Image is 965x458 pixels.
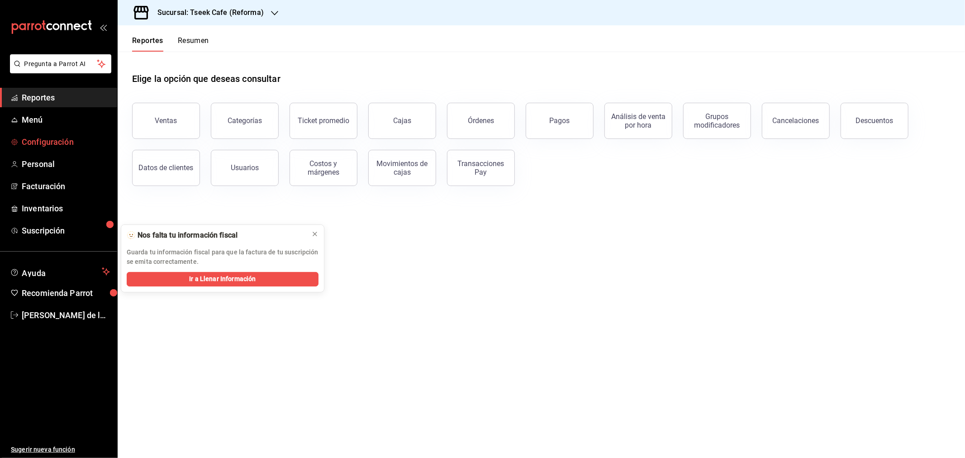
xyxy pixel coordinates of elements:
[526,103,594,139] button: Pagos
[127,230,304,240] div: 🫥 Nos falta tu información fiscal
[22,158,110,170] span: Personal
[150,7,264,18] h3: Sucursal: Tseek Cafe (Reforma)
[132,36,163,52] button: Reportes
[393,115,412,126] div: Cajas
[139,163,194,172] div: Datos de clientes
[24,59,97,69] span: Pregunta a Parrot AI
[368,103,436,139] a: Cajas
[22,114,110,126] span: Menú
[550,116,570,125] div: Pagos
[155,116,177,125] div: Ventas
[856,116,894,125] div: Descuentos
[132,36,209,52] div: navigation tabs
[132,150,200,186] button: Datos de clientes
[6,66,111,75] a: Pregunta a Parrot AI
[132,72,280,86] h1: Elige la opción que deseas consultar
[298,116,349,125] div: Ticket promedio
[127,272,318,286] button: Ir a Llenar Información
[468,116,494,125] div: Órdenes
[127,248,318,267] p: Guarda tu información fiscal para que la factura de tu suscripción se emita correctamente.
[231,163,259,172] div: Usuarios
[22,266,98,277] span: Ayuda
[22,180,110,192] span: Facturación
[132,103,200,139] button: Ventas
[22,309,110,321] span: [PERSON_NAME] de la [PERSON_NAME]
[228,116,262,125] div: Categorías
[447,103,515,139] button: Órdenes
[211,150,279,186] button: Usuarios
[841,103,908,139] button: Descuentos
[374,159,430,177] div: Movimientos de cajas
[100,24,107,31] button: open_drawer_menu
[11,445,110,454] span: Sugerir nueva función
[10,54,111,73] button: Pregunta a Parrot AI
[22,136,110,148] span: Configuración
[178,36,209,52] button: Resumen
[689,112,745,129] div: Grupos modificadores
[610,112,666,129] div: Análisis de venta por hora
[773,116,819,125] div: Cancelaciones
[683,103,751,139] button: Grupos modificadores
[368,150,436,186] button: Movimientos de cajas
[447,150,515,186] button: Transacciones Pay
[453,159,509,177] div: Transacciones Pay
[22,287,110,299] span: Recomienda Parrot
[604,103,672,139] button: Análisis de venta por hora
[22,202,110,215] span: Inventarios
[290,150,357,186] button: Costos y márgenes
[295,159,352,177] div: Costos y márgenes
[22,91,110,104] span: Reportes
[211,103,279,139] button: Categorías
[290,103,357,139] button: Ticket promedio
[189,274,256,284] span: Ir a Llenar Información
[762,103,830,139] button: Cancelaciones
[22,224,110,237] span: Suscripción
